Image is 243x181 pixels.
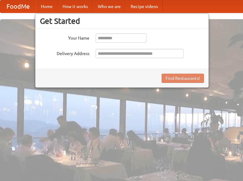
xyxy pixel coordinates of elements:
[0,0,36,13] a: FoodMe
[40,33,89,41] label: Your Name
[36,0,58,13] a: Home
[93,0,126,13] a: Who we are
[126,0,163,13] a: Recipe videos
[162,74,204,83] button: Find Restaurants!
[40,49,89,57] label: Delivery Address
[58,0,93,13] a: How it works
[40,16,204,26] h3: Get Started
